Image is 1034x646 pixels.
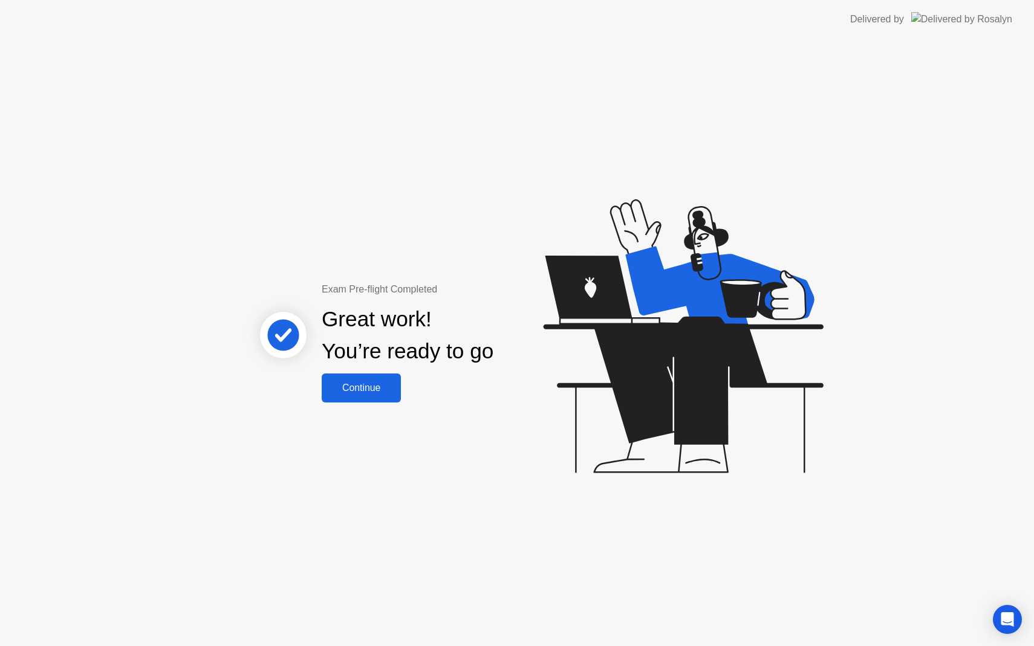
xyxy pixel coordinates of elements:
[322,282,571,297] div: Exam Pre-flight Completed
[911,12,1012,26] img: Delivered by Rosalyn
[325,383,397,393] div: Continue
[322,373,401,402] button: Continue
[850,12,904,27] div: Delivered by
[322,303,493,367] div: Great work! You’re ready to go
[993,605,1022,634] div: Open Intercom Messenger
